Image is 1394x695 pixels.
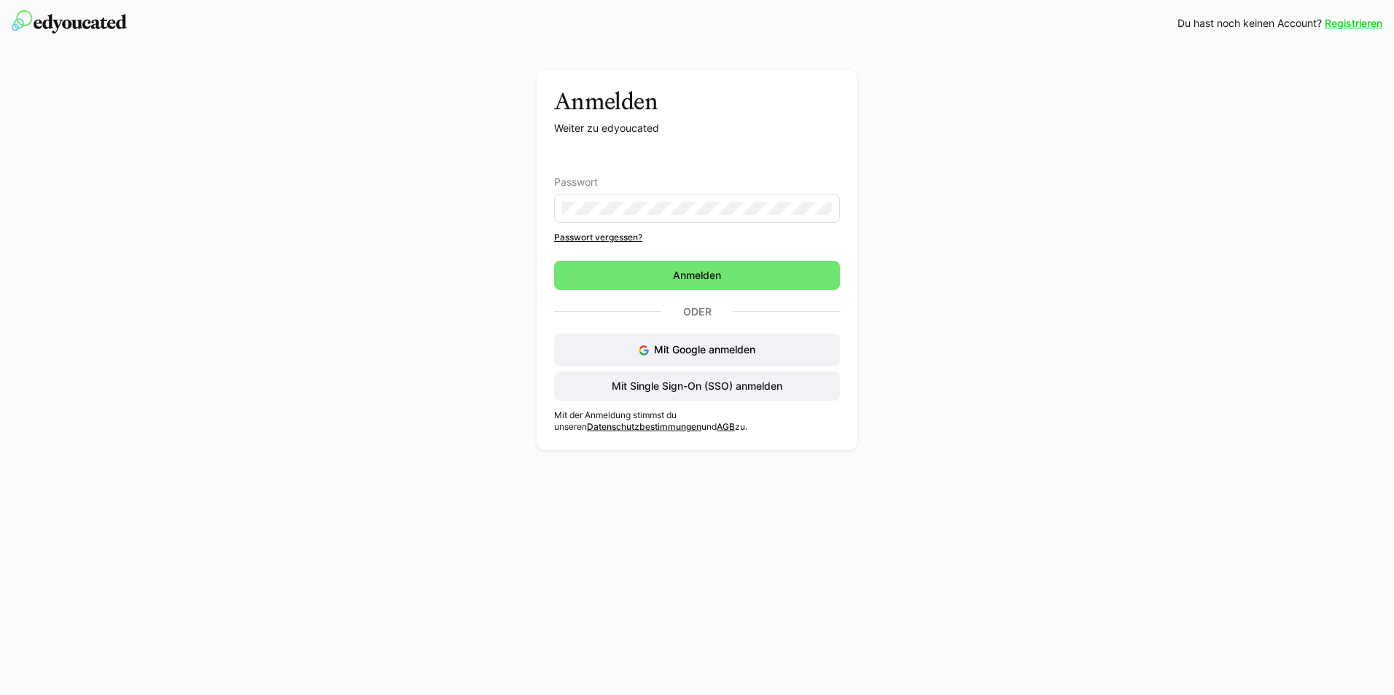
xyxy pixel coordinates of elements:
[1177,16,1322,31] span: Du hast noch keinen Account?
[554,334,840,366] button: Mit Google anmelden
[554,372,840,401] button: Mit Single Sign-On (SSO) anmelden
[12,10,127,34] img: edyoucated
[587,421,701,432] a: Datenschutzbestimmungen
[1325,16,1382,31] a: Registrieren
[610,379,784,393] span: Mit Single Sign-On (SSO) anmelden
[554,121,840,136] p: Weiter zu edyoucated
[717,421,735,432] a: AGB
[554,261,840,290] button: Anmelden
[671,268,723,283] span: Anmelden
[654,343,755,356] span: Mit Google anmelden
[554,409,840,433] p: Mit der Anmeldung stimmst du unseren und zu.
[554,232,840,243] a: Passwort vergessen?
[554,176,598,188] span: Passwort
[661,302,733,322] p: Oder
[554,87,840,115] h3: Anmelden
